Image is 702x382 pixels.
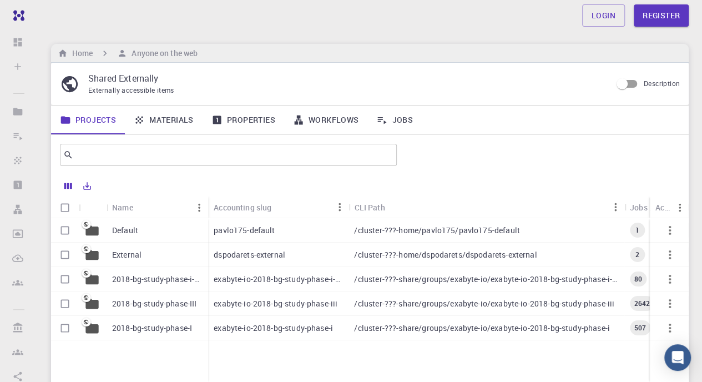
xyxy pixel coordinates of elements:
p: exabyte-io-2018-bg-study-phase-iii [214,298,337,309]
p: /cluster-???-home/pavlo175/pavlo175-default [354,225,519,236]
p: dspodarets-external [214,249,285,260]
h6: Home [68,47,93,59]
div: Name [112,197,133,218]
nav: breadcrumb [55,47,200,59]
a: Workflows [284,105,368,134]
a: Jobs [367,105,422,134]
img: logo [9,10,24,21]
button: Menu [671,199,689,217]
p: /cluster-???-share/groups/exabyte-io/exabyte-io-2018-bg-study-phase-iii [354,298,614,309]
span: 507 [630,323,650,333]
a: Register [634,4,689,27]
div: Accounting slug [208,197,349,218]
button: Menu [190,199,208,217]
p: 2018-bg-study-phase-III [112,298,196,309]
button: Columns [59,177,78,195]
div: CLI Path [349,197,624,218]
p: exabyte-io-2018-bg-study-phase-i [214,323,333,334]
p: 2018-bg-study-phase-i-ph [112,274,203,285]
span: Externally accessible items [88,86,174,94]
p: /cluster-???-share/groups/exabyte-io/exabyte-io-2018-bg-study-phase-i [354,323,609,334]
div: Name [107,197,208,218]
a: Login [582,4,625,27]
span: 2642 [630,299,655,308]
button: Sort [271,198,289,216]
a: Materials [125,105,203,134]
p: exabyte-io-2018-bg-study-phase-i-ph [214,274,343,285]
p: /cluster-???-share/groups/exabyte-io/exabyte-io-2018-bg-study-phase-i-ph [354,274,618,285]
span: 1 [631,225,644,235]
div: Open Intercom Messenger [664,344,691,371]
p: Shared Externally [88,72,603,85]
p: External [112,249,142,260]
span: Description [644,79,680,88]
span: 2 [631,250,644,259]
h6: Anyone on the web [127,47,198,59]
div: Actions [650,197,689,218]
button: Sort [133,199,151,217]
p: Default [112,225,138,236]
button: Menu [607,198,624,216]
p: 2018-bg-study-phase-I [112,323,192,334]
div: Jobs Total [630,197,656,218]
div: Icon [79,197,107,218]
p: pavlo175-default [214,225,275,236]
a: Properties [203,105,284,134]
div: Accounting slug [214,197,271,218]
p: /cluster-???-home/dspodarets/dspodarets-external [354,249,537,260]
div: Jobs Total [624,197,674,218]
button: Menu [331,198,349,216]
a: Projects [51,105,125,134]
button: Export [78,177,97,195]
div: Actions [655,197,671,218]
div: CLI Path [354,197,385,218]
span: 80 [630,274,647,284]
